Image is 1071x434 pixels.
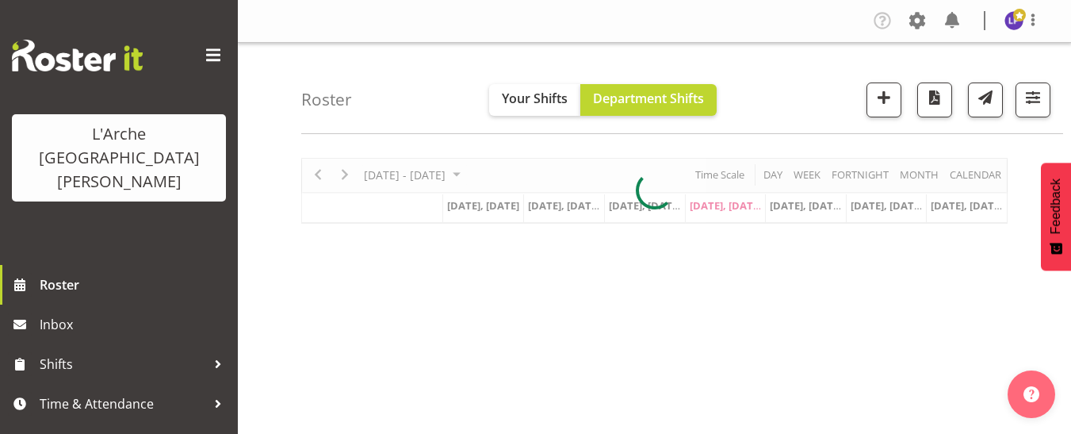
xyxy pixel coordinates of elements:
[502,90,568,107] span: Your Shifts
[968,83,1003,117] button: Send a list of all shifts for the selected filtered period to all rostered employees.
[40,273,230,297] span: Roster
[28,122,210,194] div: L'Arche [GEOGRAPHIC_DATA][PERSON_NAME]
[40,352,206,376] span: Shifts
[12,40,143,71] img: Rosterit website logo
[1041,163,1071,271] button: Feedback - Show survey
[866,83,901,117] button: Add a new shift
[1049,179,1063,234] span: Feedback
[917,83,952,117] button: Download a PDF of the roster according to the set date range.
[1023,386,1039,402] img: help-xxl-2.png
[489,84,580,116] button: Your Shifts
[593,90,704,107] span: Department Shifts
[580,84,717,116] button: Department Shifts
[40,313,230,336] span: Inbox
[1016,83,1050,117] button: Filter Shifts
[301,90,352,109] h4: Roster
[40,392,206,416] span: Time & Attendance
[1004,11,1023,30] img: lydia-peters9732.jpg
